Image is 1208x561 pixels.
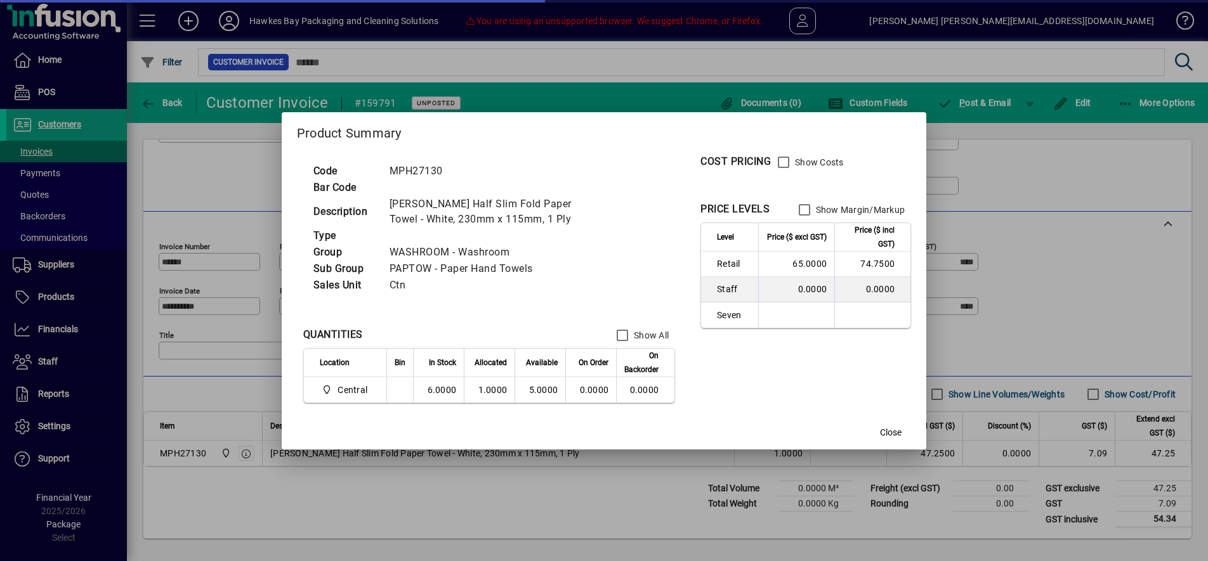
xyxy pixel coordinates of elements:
[579,356,608,370] span: On Order
[526,356,558,370] span: Available
[307,228,383,244] td: Type
[870,422,911,444] button: Close
[320,356,350,370] span: Location
[307,163,383,179] td: Code
[700,202,770,217] div: PRICE LEVELS
[616,377,674,403] td: 0.0000
[320,382,372,397] span: Central
[307,179,383,196] td: Bar Code
[834,277,910,302] td: 0.0000
[624,349,659,377] span: On Backorder
[395,356,405,370] span: Bin
[834,252,910,277] td: 74.7500
[515,377,565,403] td: 5.0000
[758,277,834,302] td: 0.0000
[880,426,902,439] span: Close
[792,156,844,169] label: Show Costs
[307,261,383,277] td: Sub Group
[464,377,515,403] td: 1.0000
[631,329,669,342] label: Show All
[383,163,614,179] td: MPH27130
[383,261,614,277] td: PAPTOW - Paper Hand Towels
[338,384,367,396] span: Central
[303,327,363,342] div: QUANTITIES
[282,112,926,149] h2: Product Summary
[383,277,614,293] td: Ctn
[383,244,614,261] td: WASHROOM - Washroom
[758,252,834,277] td: 65.0000
[307,277,383,293] td: Sales Unit
[813,203,905,216] label: Show Margin/Markup
[307,244,383,261] td: Group
[717,283,751,295] span: Staff
[475,356,507,370] span: Allocated
[717,309,751,321] span: Seven
[307,196,383,228] td: Description
[580,385,609,395] span: 0.0000
[843,223,895,251] span: Price ($ incl GST)
[413,377,464,403] td: 6.0000
[717,257,751,270] span: Retail
[700,154,771,169] div: COST PRICING
[429,356,456,370] span: In Stock
[717,230,734,244] span: Level
[767,230,827,244] span: Price ($ excl GST)
[383,196,614,228] td: [PERSON_NAME] Half Slim Fold Paper Towel - White, 230mm x 115mm, 1 Ply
